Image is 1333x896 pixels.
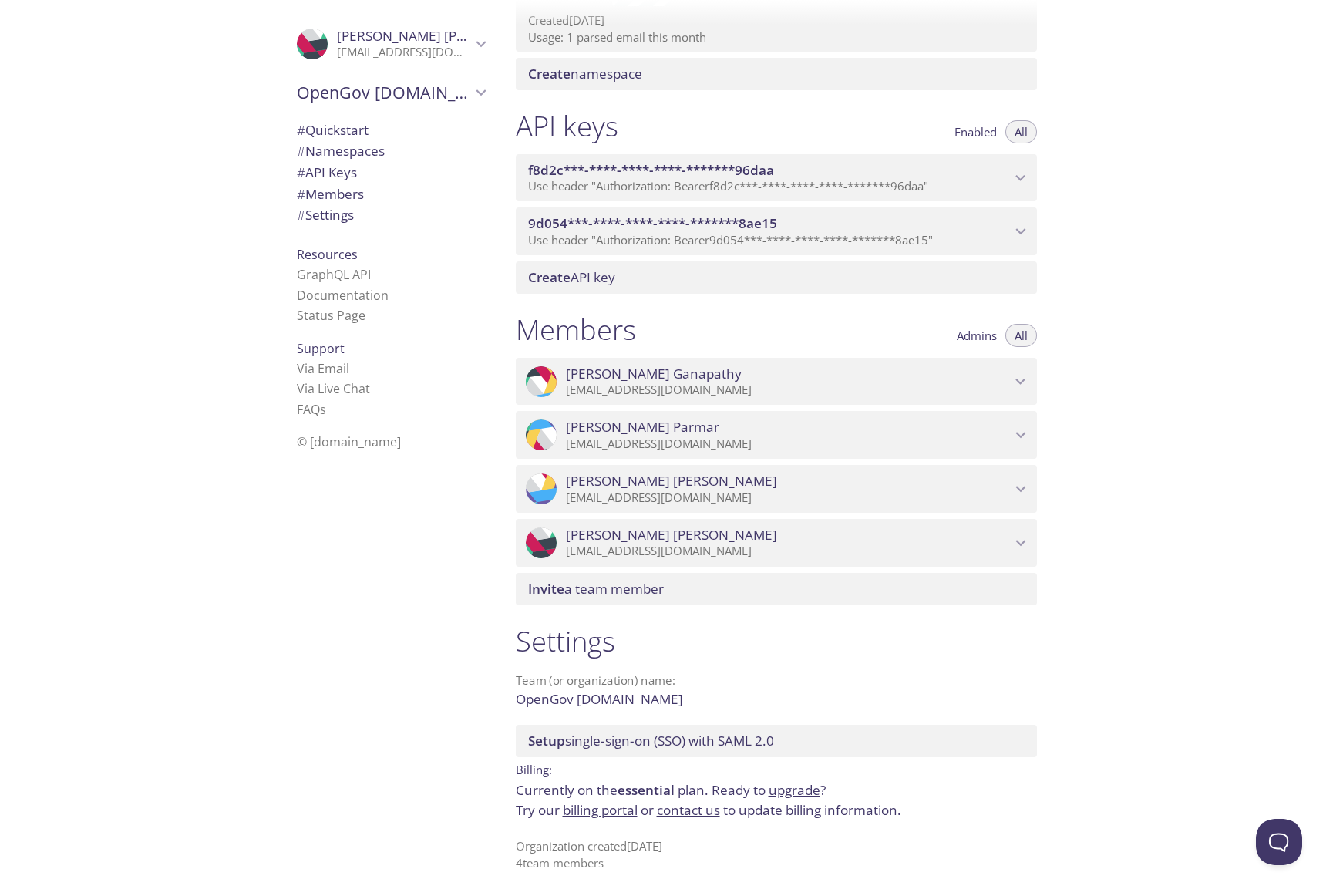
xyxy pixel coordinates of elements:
span: [PERSON_NAME] [PERSON_NAME] [337,27,548,45]
div: OpenGov Testmail.App [284,72,497,113]
a: billing portal [563,801,638,819]
a: Via Live Chat [297,380,370,397]
span: © [DOMAIN_NAME] [297,433,401,450]
span: Support [297,340,345,357]
button: Admins [948,324,1006,347]
a: Via Email [297,360,349,377]
span: # [297,163,305,181]
span: a team member [528,580,664,598]
span: API Keys [297,163,357,181]
p: [EMAIL_ADDRESS][DOMAIN_NAME] [566,436,1011,452]
h1: API keys [516,109,618,143]
button: All [1005,120,1037,143]
div: Peter Cseh [516,465,1037,513]
div: Create API Key [516,261,1037,294]
span: Ready to ? [712,781,826,799]
div: Invite a team member [516,573,1037,605]
div: Team Settings [284,204,497,226]
label: Team (or organization) name: [516,675,676,686]
div: Troy Walsh [284,19,497,69]
div: Namespaces [284,140,497,162]
h1: Settings [516,624,1037,659]
p: Currently on the plan. [516,780,1037,820]
span: namespace [528,65,642,83]
iframe: Help Scout Beacon - Open [1256,819,1302,865]
span: [PERSON_NAME] Parmar [566,419,719,436]
p: [EMAIL_ADDRESS][DOMAIN_NAME] [566,490,1011,506]
span: # [297,206,305,224]
p: Usage: 1 parsed email this month [528,29,1025,45]
span: Setup [528,732,565,749]
h1: Members [516,312,636,347]
span: s [320,401,326,418]
span: # [297,142,305,160]
button: All [1005,324,1037,347]
div: Members [284,184,497,205]
div: Troy Walsh [516,519,1037,567]
button: Enabled [945,120,1006,143]
a: Documentation [297,287,389,304]
a: Status Page [297,307,365,324]
div: Create namespace [516,58,1037,90]
span: # [297,121,305,139]
div: Quickstart [284,120,497,141]
div: Eashwar Ganapathy [516,358,1037,406]
p: [EMAIL_ADDRESS][DOMAIN_NAME] [566,544,1011,559]
span: Create [528,65,571,83]
span: Resources [297,246,358,263]
span: Quickstart [297,121,369,139]
span: Members [297,185,364,203]
span: [PERSON_NAME] Ganapathy [566,365,742,382]
span: # [297,185,305,203]
span: Create [528,268,571,286]
div: Setup SSO [516,725,1037,757]
a: contact us [657,801,720,819]
span: single-sign-on (SSO) with SAML 2.0 [528,732,774,749]
span: Settings [297,206,354,224]
div: API Keys [284,162,497,184]
span: essential [618,781,675,799]
div: Pritish Parmar [516,411,1037,459]
a: upgrade [769,781,820,799]
p: [EMAIL_ADDRESS][DOMAIN_NAME] [337,45,471,60]
span: Namespaces [297,142,385,160]
p: Organization created [DATE] 4 team member s [516,838,1037,871]
p: Billing: [516,757,1037,780]
span: API key [528,268,615,286]
span: Try our or to update billing information. [516,801,901,819]
span: [PERSON_NAME] [PERSON_NAME] [566,527,777,544]
span: [PERSON_NAME] [PERSON_NAME] [566,473,777,490]
span: Invite [528,580,564,598]
a: GraphQL API [297,266,371,283]
a: FAQ [297,401,326,418]
p: [EMAIL_ADDRESS][DOMAIN_NAME] [566,382,1011,398]
span: OpenGov [DOMAIN_NAME] [297,82,471,103]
